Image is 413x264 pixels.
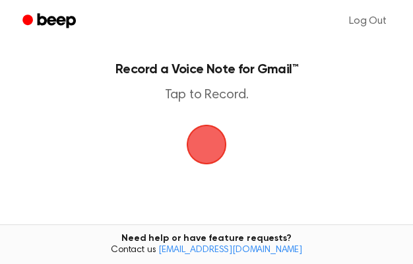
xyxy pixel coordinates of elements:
[24,63,389,77] h1: Record a Voice Note for Gmail™
[13,9,88,34] a: Beep
[158,246,302,255] a: [EMAIL_ADDRESS][DOMAIN_NAME]
[8,245,405,257] span: Contact us
[24,87,389,104] p: Tap to Record.
[336,5,400,37] a: Log Out
[187,125,226,164] img: Beep Logo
